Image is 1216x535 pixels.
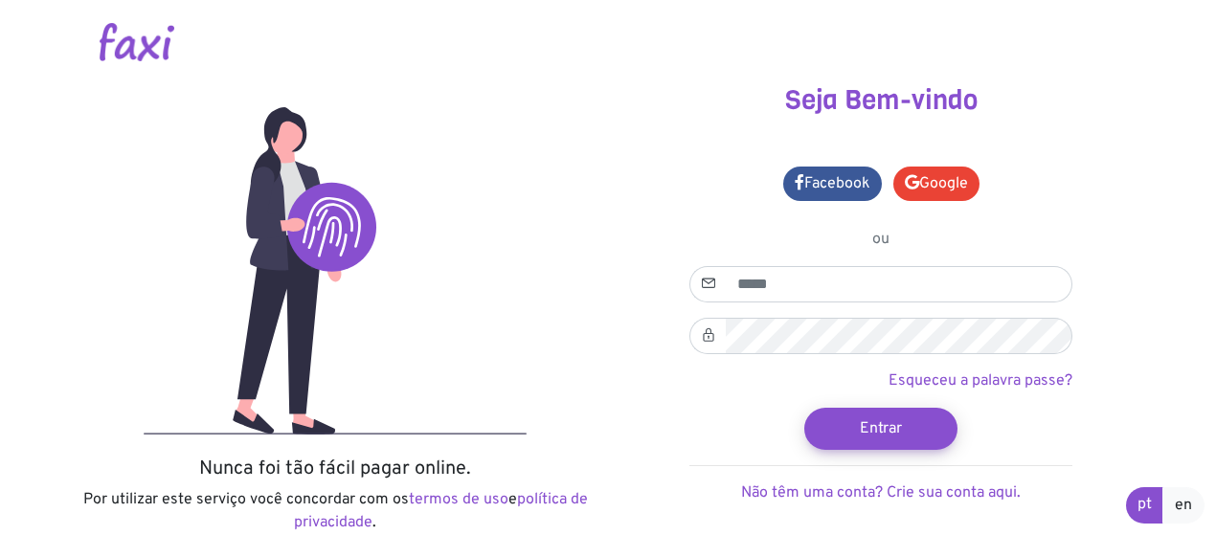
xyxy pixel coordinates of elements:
a: Esqueceu a palavra passe? [889,371,1072,390]
a: termos de uso [409,490,508,509]
a: en [1162,487,1205,524]
a: Facebook [783,167,882,201]
h3: Seja Bem-vindo [622,84,1139,117]
p: ou [689,228,1072,251]
p: Por utilizar este serviço você concordar com os e . [77,488,594,534]
button: Entrar [804,408,957,450]
a: Google [893,167,980,201]
a: Não têm uma conta? Crie sua conta aqui. [741,483,1021,502]
a: pt [1126,487,1163,524]
h5: Nunca foi tão fácil pagar online. [77,457,594,480]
